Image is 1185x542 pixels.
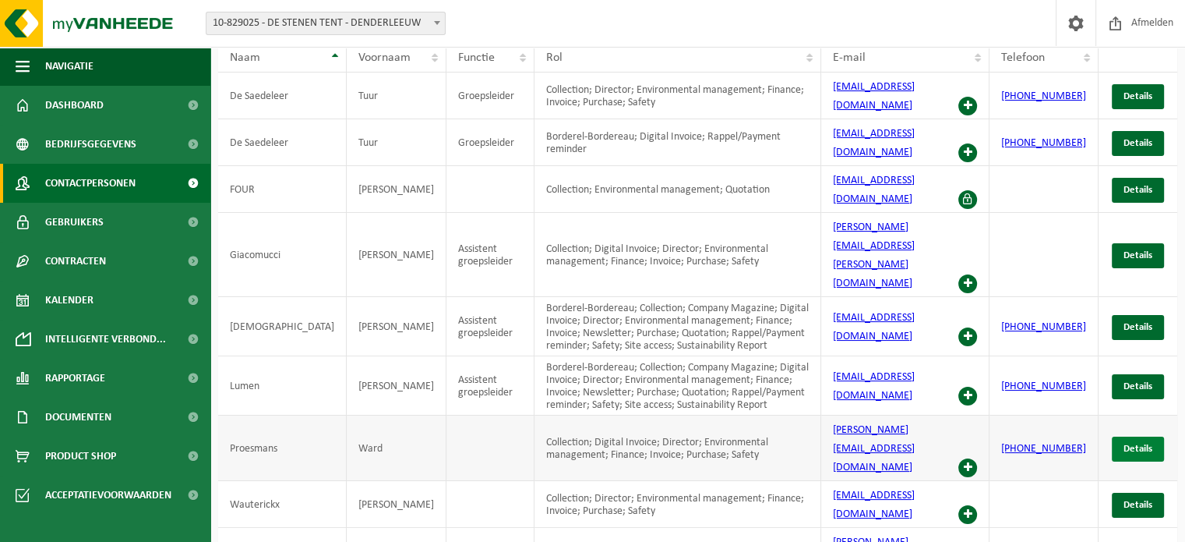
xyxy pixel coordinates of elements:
[347,481,446,528] td: [PERSON_NAME]
[1123,185,1152,195] span: Details
[1123,250,1152,260] span: Details
[347,416,446,481] td: Ward
[546,51,563,64] span: Rol
[458,51,495,64] span: Functie
[347,73,446,119] td: Tuur
[1001,90,1086,102] a: [PHONE_NUMBER]
[1001,381,1086,392] a: [PHONE_NUMBER]
[347,356,446,416] td: [PERSON_NAME]
[1112,243,1164,268] a: Details
[446,356,534,416] td: Assistent groepsleider
[45,125,136,164] span: Bedrijfsgegevens
[1123,444,1152,454] span: Details
[1123,500,1152,510] span: Details
[1001,321,1086,333] a: [PHONE_NUMBER]
[1112,315,1164,340] a: Details
[218,416,347,481] td: Proesmans
[446,119,534,166] td: Groepsleider
[534,481,821,528] td: Collection; Director; Environmental management; Finance; Invoice; Purchase; Safety
[1112,437,1164,462] a: Details
[218,481,347,528] td: Wauterickx
[833,128,915,158] a: [EMAIL_ADDRESS][DOMAIN_NAME]
[534,356,821,416] td: Borderel-Bordereau; Collection; Company Magazine; Digital Invoice; Director; Environmental manage...
[45,359,105,398] span: Rapportage
[1123,322,1152,332] span: Details
[833,424,915,473] a: [PERSON_NAME][EMAIL_ADDRESS][DOMAIN_NAME]
[1112,178,1164,203] a: Details
[347,297,446,356] td: [PERSON_NAME]
[45,476,171,515] span: Acceptatievoorwaarden
[534,119,821,166] td: Borderel-Bordereau; Digital Invoice; Rappel/Payment reminder
[1001,137,1086,149] a: [PHONE_NUMBER]
[1001,443,1086,455] a: [PHONE_NUMBER]
[833,51,866,64] span: E-mail
[347,166,446,213] td: [PERSON_NAME]
[833,371,915,402] a: [EMAIL_ADDRESS][DOMAIN_NAME]
[446,297,534,356] td: Assistent groepsleider
[218,213,347,297] td: Giacomucci
[45,281,93,320] span: Kalender
[534,73,821,119] td: Collection; Director; Environmental management; Finance; Invoice; Purchase; Safety
[1112,493,1164,518] a: Details
[1123,381,1152,391] span: Details
[218,119,347,166] td: De Saedeleer
[218,297,347,356] td: [DEMOGRAPHIC_DATA]
[1001,51,1045,64] span: Telefoon
[833,81,915,112] a: [EMAIL_ADDRESS][DOMAIN_NAME]
[1112,131,1164,156] a: Details
[1123,138,1152,148] span: Details
[534,416,821,481] td: Collection; Digital Invoice; Director; Environmental management; Finance; Invoice; Purchase; Safety
[347,119,446,166] td: Tuur
[833,490,915,520] a: [EMAIL_ADDRESS][DOMAIN_NAME]
[45,47,93,86] span: Navigatie
[45,164,136,203] span: Contactpersonen
[347,213,446,297] td: [PERSON_NAME]
[833,175,915,205] a: [EMAIL_ADDRESS][DOMAIN_NAME]
[833,312,915,342] a: [EMAIL_ADDRESS][DOMAIN_NAME]
[1123,91,1152,101] span: Details
[230,51,260,64] span: Naam
[218,73,347,119] td: De Saedeleer
[206,12,445,34] span: 10-829025 - DE STENEN TENT - DENDERLEEUW
[45,437,116,476] span: Product Shop
[45,86,104,125] span: Dashboard
[45,320,166,359] span: Intelligente verbond...
[534,166,821,213] td: Collection; Environmental management; Quotation
[534,213,821,297] td: Collection; Digital Invoice; Director; Environmental management; Finance; Invoice; Purchase; Safety
[45,398,111,437] span: Documenten
[1112,84,1164,109] a: Details
[534,297,821,356] td: Borderel-Bordereau; Collection; Company Magazine; Digital Invoice; Director; Environmental manage...
[218,356,347,416] td: Lumen
[218,166,347,213] td: FOUR
[45,203,104,242] span: Gebruikers
[358,51,411,64] span: Voornaam
[45,242,106,281] span: Contracten
[206,12,446,35] span: 10-829025 - DE STENEN TENT - DENDERLEEUW
[1112,374,1164,399] a: Details
[446,73,534,119] td: Groepsleider
[446,213,534,297] td: Assistent groepsleider
[833,221,915,289] a: [PERSON_NAME][EMAIL_ADDRESS][PERSON_NAME][DOMAIN_NAME]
